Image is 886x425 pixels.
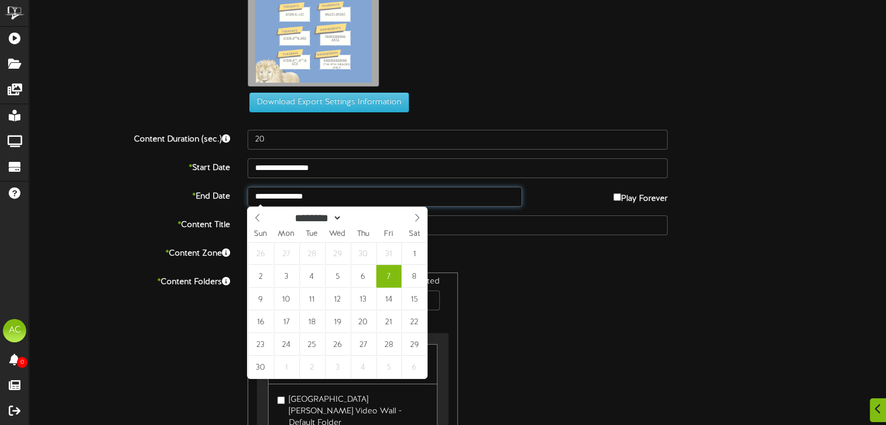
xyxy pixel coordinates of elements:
span: December 2, 2025 [299,356,324,378]
label: Content Title [20,215,239,231]
label: End Date [20,187,239,203]
button: Download Export Settings Information [249,93,409,112]
span: November 21, 2025 [376,310,401,333]
span: November 2, 2025 [248,265,273,288]
span: November 30, 2025 [248,356,273,378]
label: Play Forever [613,187,668,205]
span: November 29, 2025 [401,333,426,356]
span: Tue [299,231,324,238]
span: October 29, 2025 [325,242,350,265]
span: November 1, 2025 [401,242,426,265]
span: November 12, 2025 [325,288,350,310]
span: November 8, 2025 [401,265,426,288]
span: November 3, 2025 [274,265,299,288]
span: October 27, 2025 [274,242,299,265]
span: November 11, 2025 [299,288,324,310]
span: Sun [248,231,273,238]
span: October 28, 2025 [299,242,324,265]
span: November 16, 2025 [248,310,273,333]
span: 0 [17,357,27,368]
span: November 26, 2025 [325,333,350,356]
span: December 4, 2025 [351,356,376,378]
span: November 5, 2025 [325,265,350,288]
span: October 26, 2025 [248,242,273,265]
span: Thu [350,231,376,238]
span: November 18, 2025 [299,310,324,333]
div: AC [3,319,26,342]
span: November 9, 2025 [248,288,273,310]
span: Sat [401,231,427,238]
span: Wed [324,231,350,238]
span: November 24, 2025 [274,333,299,356]
span: November 14, 2025 [376,288,401,310]
span: November 27, 2025 [351,333,376,356]
span: Fri [376,231,401,238]
span: October 30, 2025 [351,242,376,265]
input: [GEOGRAPHIC_DATA][PERSON_NAME] Video Wall - Default Folder [277,396,285,404]
input: Title of this Content [248,215,668,235]
span: November 4, 2025 [299,265,324,288]
span: November 7, 2025 [376,265,401,288]
label: Start Date [20,158,239,174]
label: Content Zone [20,244,239,260]
span: November 19, 2025 [325,310,350,333]
span: November 13, 2025 [351,288,376,310]
span: November 28, 2025 [376,333,401,356]
span: November 6, 2025 [351,265,376,288]
span: November 25, 2025 [299,333,324,356]
span: October 31, 2025 [376,242,401,265]
span: November 20, 2025 [351,310,376,333]
a: Download Export Settings Information [243,98,409,107]
span: November 15, 2025 [401,288,426,310]
label: Content Folders [20,272,239,288]
span: December 3, 2025 [325,356,350,378]
label: Content Duration (sec.) [20,130,239,146]
input: Play Forever [613,193,621,201]
input: Year [342,212,384,224]
span: December 6, 2025 [401,356,426,378]
span: November 17, 2025 [274,310,299,333]
span: November 22, 2025 [401,310,426,333]
span: November 10, 2025 [274,288,299,310]
span: November 23, 2025 [248,333,273,356]
span: December 5, 2025 [376,356,401,378]
span: Mon [273,231,299,238]
span: December 1, 2025 [274,356,299,378]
